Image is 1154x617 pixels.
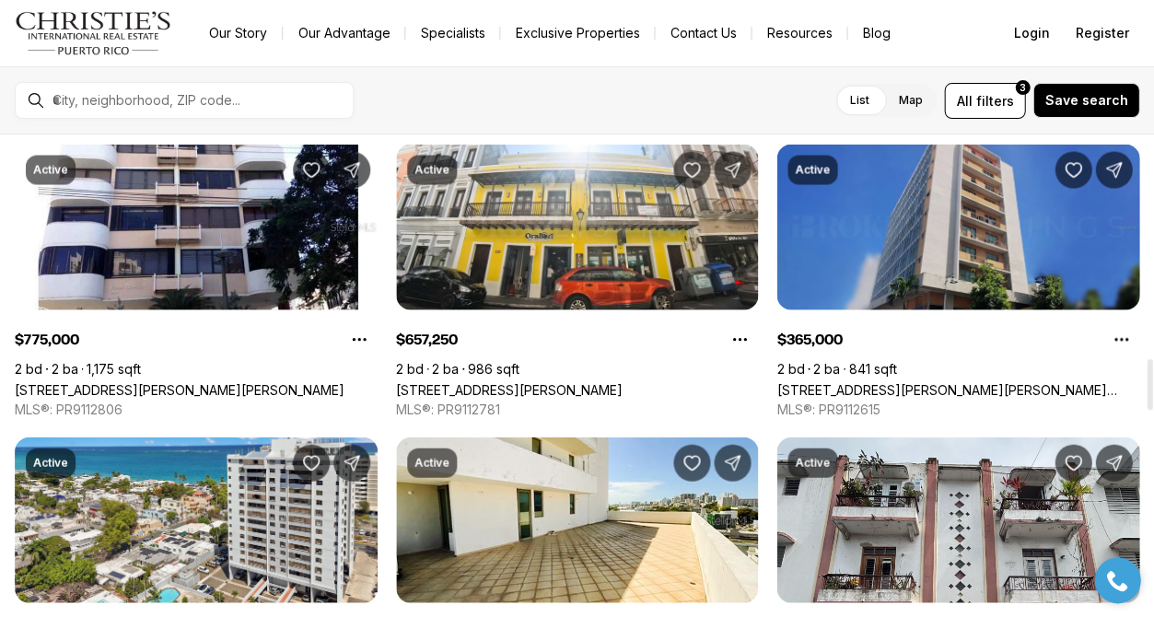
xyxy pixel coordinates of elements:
button: Property options [341,320,378,357]
button: Share Property [333,151,370,188]
span: Login [1013,26,1049,41]
button: Property options [721,320,758,357]
span: filters [975,91,1013,111]
button: Share Property [714,151,751,188]
button: Property options [1102,320,1139,357]
button: Save Property: 254-256 SAN FRANCISCO ST #201 [673,151,710,188]
img: logo [15,11,172,55]
button: Save Property: 1863 The City FERNANDEZ JUNCOS AVE #804 [673,444,710,481]
span: All [956,91,972,111]
label: List [834,84,883,117]
button: Save Property: 2368 CALLE LAUREL #7-E [293,444,330,481]
p: Active [414,162,449,177]
a: Resources [752,20,846,46]
p: Active [795,162,830,177]
button: Register [1064,15,1139,52]
button: Share Property [333,444,370,481]
span: Register [1075,26,1128,41]
a: 254-256 SAN FRANCISCO ST #201, SAN JUAN PR, 00901 [396,381,623,397]
p: Active [414,455,449,470]
button: Share Property [1095,151,1132,188]
a: Specialists [405,20,499,46]
button: Allfilters3 [944,83,1025,119]
span: Save search [1044,93,1127,108]
p: Active [33,162,68,177]
a: Our Story [194,20,282,46]
a: 1663 PONCE DE LEON AVE #802, SAN JUAN PR, 00909 [776,381,1139,397]
p: Active [33,455,68,470]
span: 3 [1020,80,1026,95]
a: Exclusive Properties [500,20,654,46]
label: Map [883,84,937,117]
button: Save Property: 1404 AVE MAGDALENA #304 [293,151,330,188]
button: Save Property: 1663 PONCE DE LEON AVE #802 [1055,151,1091,188]
button: Save Property: 701 CLL ERNESTO CERRA #3A [1055,444,1091,481]
p: Active [795,455,830,470]
button: Contact Us [655,20,751,46]
button: Save search [1032,83,1139,118]
button: Share Property [1095,444,1132,481]
button: Login [1002,15,1060,52]
button: Share Property [714,444,751,481]
a: Our Advantage [283,20,404,46]
a: 1404 AVE MAGDALENA #304, SAN JUAN PR, 00907 [15,381,344,397]
a: Blog [847,20,904,46]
